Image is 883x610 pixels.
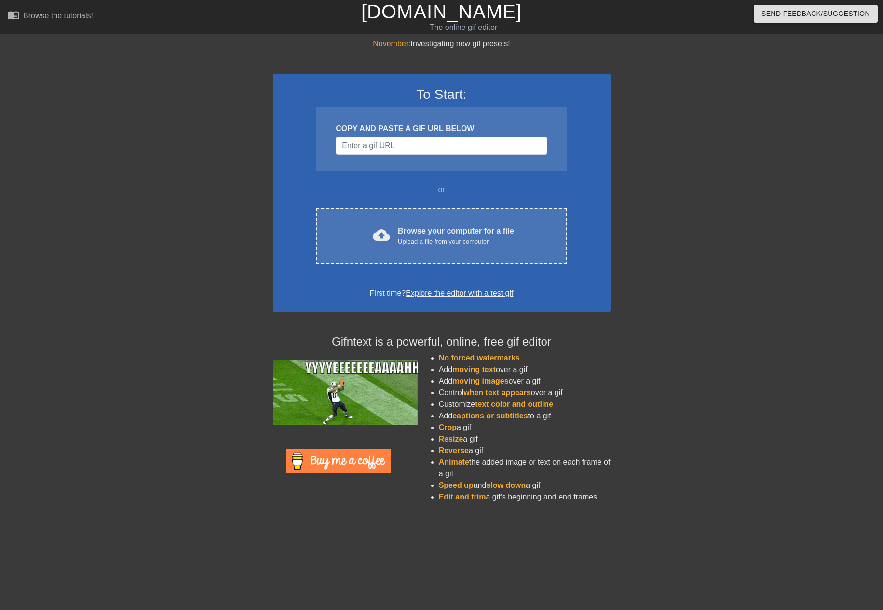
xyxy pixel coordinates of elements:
span: slow down [486,481,526,489]
a: Browse the tutorials! [8,9,93,24]
li: Control over a gif [439,387,611,399]
li: and a gif [439,480,611,491]
div: Browse the tutorials! [23,12,93,20]
img: Buy Me A Coffee [286,449,391,473]
button: Send Feedback/Suggestion [754,5,878,23]
span: Send Feedback/Suggestion [761,8,870,20]
span: Edit and trim [439,493,486,501]
div: COPY AND PASTE A GIF URL BELOW [336,123,547,135]
div: Upload a file from your computer [398,237,514,247]
span: text color and outline [475,400,553,408]
span: Reverse [439,446,469,455]
div: The online gif editor [299,22,627,33]
span: Animate [439,458,469,466]
li: Add over a gif [439,375,611,387]
div: Browse your computer for a file [398,225,514,247]
span: November: [373,40,410,48]
span: Crop [439,423,457,431]
input: Username [336,137,547,155]
a: Explore the editor with a test gif [406,289,513,297]
li: a gif [439,433,611,445]
span: captions or subtitles [452,412,528,420]
h3: To Start: [285,86,598,103]
span: cloud_upload [373,226,390,244]
li: the added image or text on each frame of a gif [439,457,611,480]
img: football_small.gif [273,360,418,425]
span: moving text [452,365,496,374]
span: when text appears [463,388,531,397]
span: No forced watermarks [439,354,520,362]
h4: Gifntext is a powerful, online, free gif editor [273,335,611,349]
span: menu_book [8,9,19,21]
li: a gif [439,445,611,457]
li: a gif [439,422,611,433]
span: moving images [452,377,508,385]
span: Resize [439,435,463,443]
li: Customize [439,399,611,410]
div: or [298,184,585,195]
div: Investigating new gif presets! [273,38,611,50]
li: a gif's beginning and end frames [439,491,611,503]
a: [DOMAIN_NAME] [361,1,522,22]
li: Add over a gif [439,364,611,375]
span: Speed up [439,481,474,489]
li: Add to a gif [439,410,611,422]
div: First time? [285,288,598,299]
